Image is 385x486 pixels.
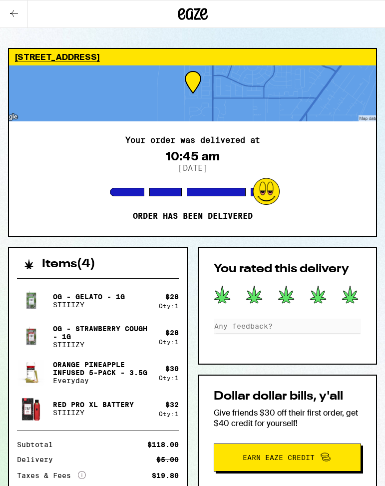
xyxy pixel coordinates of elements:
button: Earn Eaze Credit [214,444,362,472]
div: $ 28 [165,293,179,301]
div: $118.00 [147,441,179,448]
div: Subtotal [17,441,60,448]
p: STIIIZY [53,341,151,349]
p: Everyday [53,377,151,385]
img: Everyday - Orange Pineapple Infused 5-Pack - 3.5g [17,359,45,387]
img: STIIIZY - Red Pro XL Battery [17,395,45,423]
div: Qty: 1 [159,411,179,417]
p: STIIIZY [53,301,125,309]
h2: You rated this delivery [214,263,362,275]
h2: Dollar dollar bills, y'all [214,391,362,403]
div: $5.00 [156,456,179,463]
input: Any feedback? [214,319,362,334]
h2: Your order was delivered at [125,136,260,144]
div: Qty: 1 [159,303,179,309]
p: STIIIZY [53,409,134,417]
p: Give friends $30 off their first order, get $40 credit for yourself! [214,408,362,429]
div: $ 30 [165,365,179,373]
div: 10:45 am [165,149,220,163]
p: Red Pro XL Battery [53,401,134,409]
p: Order has been delivered [133,211,253,221]
div: Qty: 1 [159,375,179,381]
img: STIIIZY - OG - Gelato - 1g [17,287,45,315]
div: $19.80 [152,472,179,479]
div: $ 32 [165,401,179,409]
p: OG - Strawberry Cough - 1g [53,325,151,341]
p: Orange Pineapple Infused 5-Pack - 3.5g [53,361,151,377]
span: Earn Eaze Credit [243,454,315,461]
div: Delivery [17,456,60,463]
div: $ 28 [165,329,179,337]
h2: Items ( 4 ) [42,258,95,270]
img: STIIIZY - OG - Strawberry Cough - 1g [17,323,45,351]
div: Taxes & Fees [17,471,86,480]
p: OG - Gelato - 1g [53,293,125,301]
p: [DATE] [178,163,208,173]
div: Qty: 1 [159,339,179,345]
